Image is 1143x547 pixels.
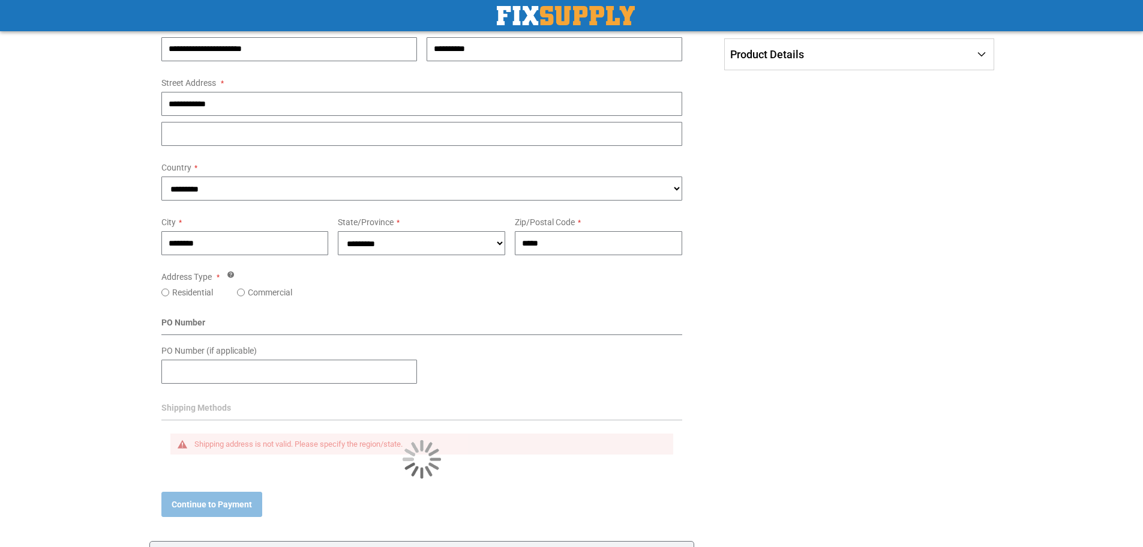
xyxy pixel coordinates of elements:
[161,23,214,33] span: Email Address
[403,440,441,479] img: Loading...
[497,6,635,25] a: store logo
[161,346,257,355] span: PO Number (if applicable)
[427,23,482,33] span: Phone Number
[497,6,635,25] img: Fix Industrial Supply
[338,217,394,227] span: State/Province
[161,78,216,88] span: Street Address
[248,286,292,298] label: Commercial
[161,217,176,227] span: City
[161,316,683,335] div: PO Number
[161,163,191,172] span: Country
[730,48,804,61] span: Product Details
[161,272,212,282] span: Address Type
[515,217,575,227] span: Zip/Postal Code
[172,286,213,298] label: Residential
